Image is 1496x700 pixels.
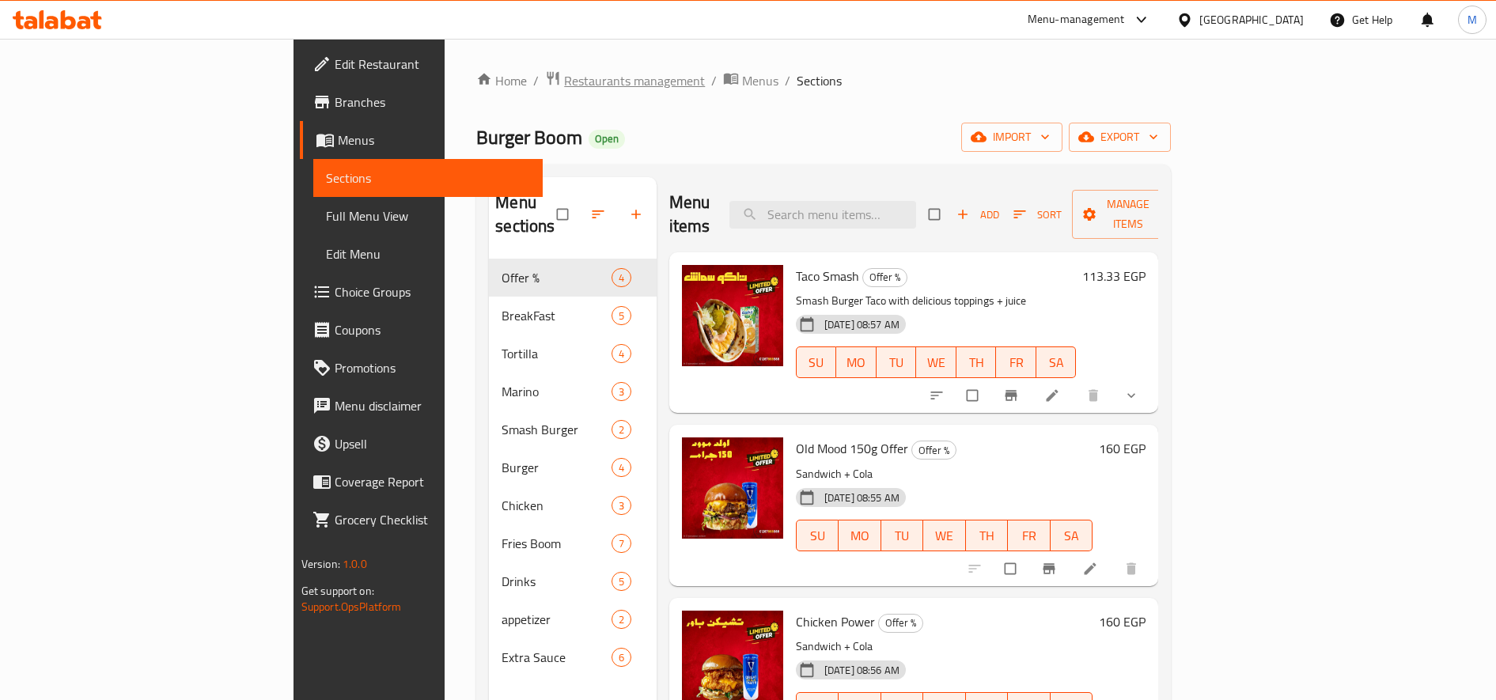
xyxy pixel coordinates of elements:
span: Marino [502,382,611,401]
div: items [612,496,631,515]
div: Extra Sauce [502,648,611,667]
span: TH [963,351,990,374]
span: Grocery Checklist [335,510,531,529]
span: export [1081,127,1158,147]
button: SA [1051,520,1093,551]
span: [DATE] 08:55 AM [818,490,906,505]
div: Offer % [911,441,956,460]
span: Taco Smash [796,264,859,288]
span: Menu disclaimer [335,396,531,415]
h6: 160 EGP [1099,437,1146,460]
span: Offer % [912,441,956,460]
button: TU [881,520,924,551]
div: BreakFast5 [489,297,657,335]
div: Tortilla4 [489,335,657,373]
span: Coverage Report [335,472,531,491]
div: items [612,648,631,667]
span: Drinks [502,572,611,591]
span: Chicken Power [796,610,875,634]
button: TU [877,346,917,378]
span: MO [845,524,875,547]
span: Burger [502,458,611,477]
div: Smash Burger2 [489,411,657,448]
span: 2 [612,422,631,437]
div: Offer % [878,614,923,633]
div: Offer % [502,268,611,287]
span: Coupons [335,320,531,339]
div: Extra Sauce6 [489,638,657,676]
button: Add [953,202,1003,227]
div: [GEOGRAPHIC_DATA] [1199,11,1304,28]
span: Edit Restaurant [335,55,531,74]
span: Version: [301,554,340,574]
li: / [711,71,717,90]
div: items [612,610,631,629]
div: Drinks5 [489,562,657,600]
a: Promotions [300,349,543,387]
button: delete [1114,551,1152,586]
span: Select to update [957,380,990,411]
span: BreakFast [502,306,611,325]
span: [DATE] 08:57 AM [818,317,906,332]
span: Add item [953,202,1003,227]
span: appetizer [502,610,611,629]
a: Edit Menu [313,235,543,273]
div: items [612,420,631,439]
span: Fries Boom [502,534,611,553]
div: items [612,306,631,325]
span: 4 [612,346,631,361]
span: import [974,127,1050,147]
span: Chicken [502,496,611,515]
button: TH [956,346,997,378]
div: items [612,534,631,553]
img: Old Mood 150g Offer [682,437,783,539]
span: Tortilla [502,344,611,363]
span: Smash Burger [502,420,611,439]
span: WE [922,351,950,374]
span: WE [930,524,960,547]
a: Branches [300,83,543,121]
div: Open [589,130,625,149]
span: 5 [612,574,631,589]
span: 5 [612,308,631,324]
span: Manage items [1085,195,1172,234]
li: / [785,71,790,90]
span: Choice Groups [335,282,531,301]
p: Sandwich + Cola [796,637,1093,656]
span: 4 [612,460,631,475]
div: items [612,382,631,401]
span: SU [803,351,830,374]
p: Smash Burger Taco with delicious toppings + juice [796,291,1077,311]
span: TH [972,524,1002,547]
img: Taco Smash [682,265,783,366]
button: Branch-specific-item [994,378,1032,413]
a: Choice Groups [300,273,543,311]
span: 2 [612,612,631,627]
span: Offer % [863,268,907,286]
span: Sort sections [581,197,619,232]
a: Sections [313,159,543,197]
button: FR [1008,520,1051,551]
span: Upsell [335,434,531,453]
span: SA [1057,524,1087,547]
span: 3 [612,384,631,399]
a: Edit menu item [1082,561,1101,577]
span: Menus [742,71,778,90]
span: Sort [1013,206,1062,224]
button: MO [839,520,881,551]
span: SA [1043,351,1070,374]
a: Upsell [300,425,543,463]
span: Menus [338,131,531,149]
span: TU [888,524,918,547]
a: Support.OpsPlatform [301,596,402,617]
button: Add section [619,197,657,232]
span: FR [1002,351,1030,374]
a: Menus [723,70,778,91]
button: FR [996,346,1036,378]
div: Fries Boom7 [489,524,657,562]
